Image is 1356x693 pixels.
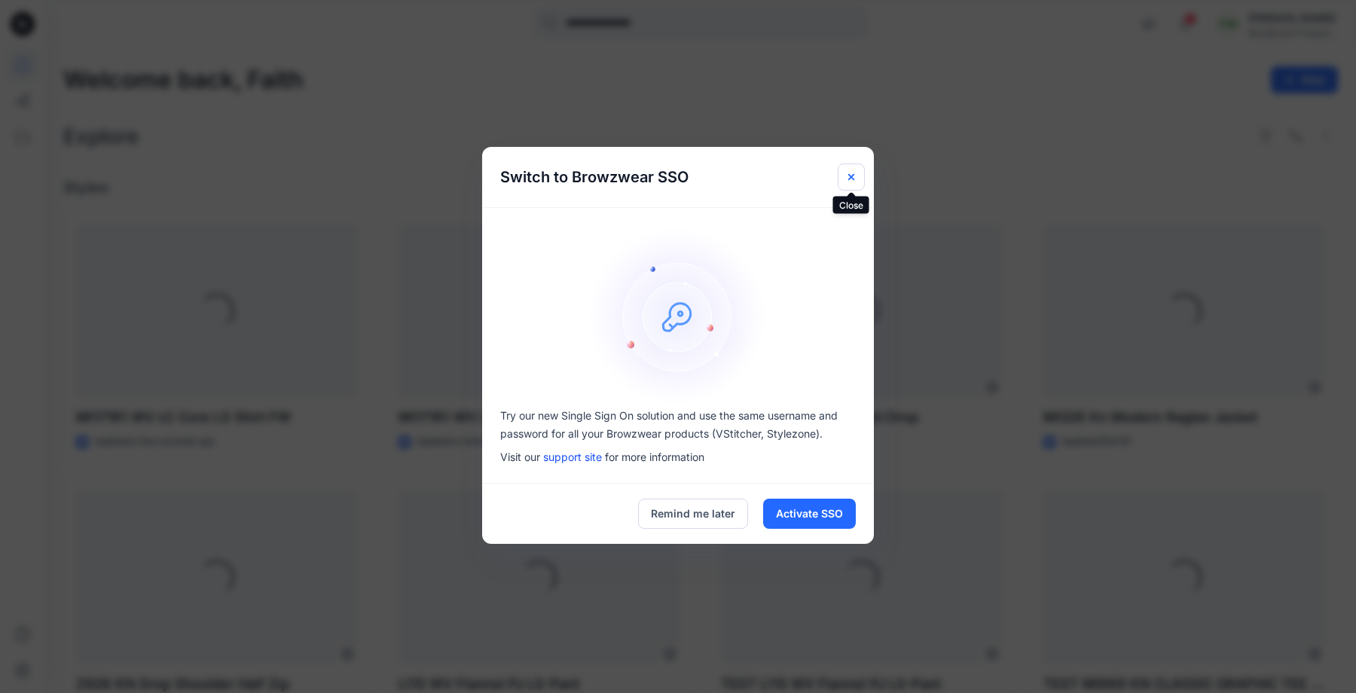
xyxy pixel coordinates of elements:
a: support site [543,450,602,463]
button: Activate SSO [763,499,856,529]
button: Close [838,163,865,191]
button: Remind me later [638,499,748,529]
h5: Switch to Browzwear SSO [482,147,707,207]
p: Visit our for more information [500,449,856,465]
p: Try our new Single Sign On solution and use the same username and password for all your Browzwear... [500,407,856,443]
img: onboarding-sz2.1ef2cb9c.svg [588,226,768,407]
